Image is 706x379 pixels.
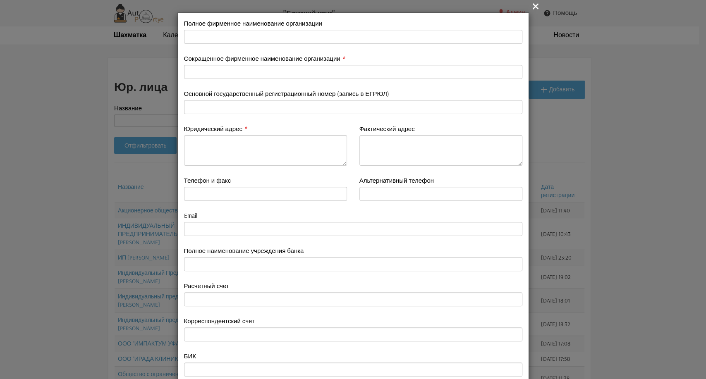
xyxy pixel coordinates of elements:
[184,352,196,360] label: БИК
[184,54,340,63] label: Сокращенное фирменное наименование организации
[184,281,229,290] label: Расчетный счет
[359,124,415,133] label: Фактический адрес
[531,1,541,11] i: 
[184,176,231,185] label: Телефон и факс
[184,89,389,98] label: Основной государственный регистрационный номер (запись в ЕГРЮЛ)
[359,176,434,185] label: Альтернативный телефон
[184,246,304,255] label: Полное наименование учреждения банка
[531,1,541,11] button: Close
[184,211,197,220] label: Email
[184,317,255,325] label: Корреспондентский счет
[184,19,322,28] label: Полное фирменное наименование организации
[184,124,242,133] label: Юридический адрес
